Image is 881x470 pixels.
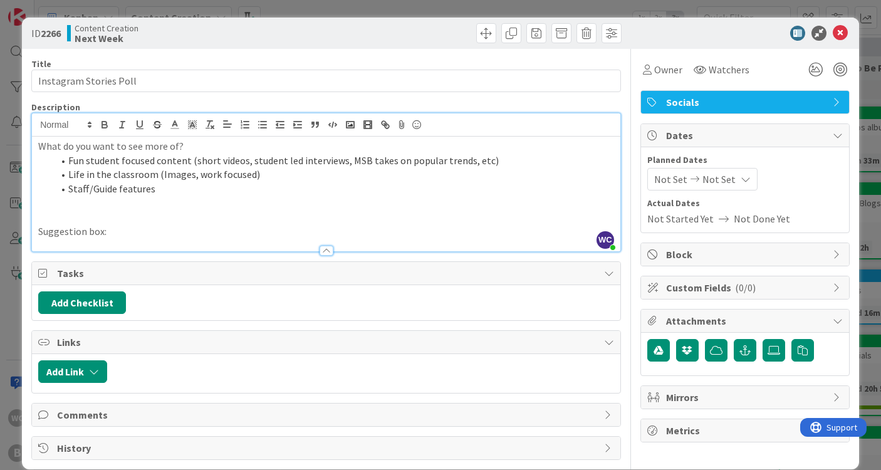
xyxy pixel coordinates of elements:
[666,128,826,143] span: Dates
[666,95,826,110] span: Socials
[31,26,61,41] span: ID
[31,70,621,92] input: type card name here...
[38,291,126,314] button: Add Checklist
[38,224,614,239] p: Suggestion box:
[53,167,614,182] li: Life in the classroom (Images, work focused)
[53,154,614,168] li: Fun student focused content (short videos, student led interviews, MSB takes on popular trends, etc)
[53,182,614,196] li: Staff/Guide features
[38,139,614,154] p: What do you want to see more of?
[647,211,714,226] span: Not Started Yet
[666,313,826,328] span: Attachments
[31,102,80,113] span: Description
[654,62,682,77] span: Owner
[38,360,107,383] button: Add Link
[647,154,843,167] span: Planned Dates
[26,2,57,17] span: Support
[709,62,749,77] span: Watchers
[735,281,756,294] span: ( 0/0 )
[597,231,614,249] span: WC
[666,390,826,405] span: Mirrors
[666,247,826,262] span: Block
[647,197,843,210] span: Actual Dates
[75,23,138,33] span: Content Creation
[75,33,138,43] b: Next Week
[666,280,826,295] span: Custom Fields
[654,172,687,187] span: Not Set
[57,266,598,281] span: Tasks
[57,441,598,456] span: History
[41,27,61,39] b: 2266
[57,407,598,422] span: Comments
[57,335,598,350] span: Links
[734,211,790,226] span: Not Done Yet
[666,423,826,438] span: Metrics
[702,172,736,187] span: Not Set
[31,58,51,70] label: Title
